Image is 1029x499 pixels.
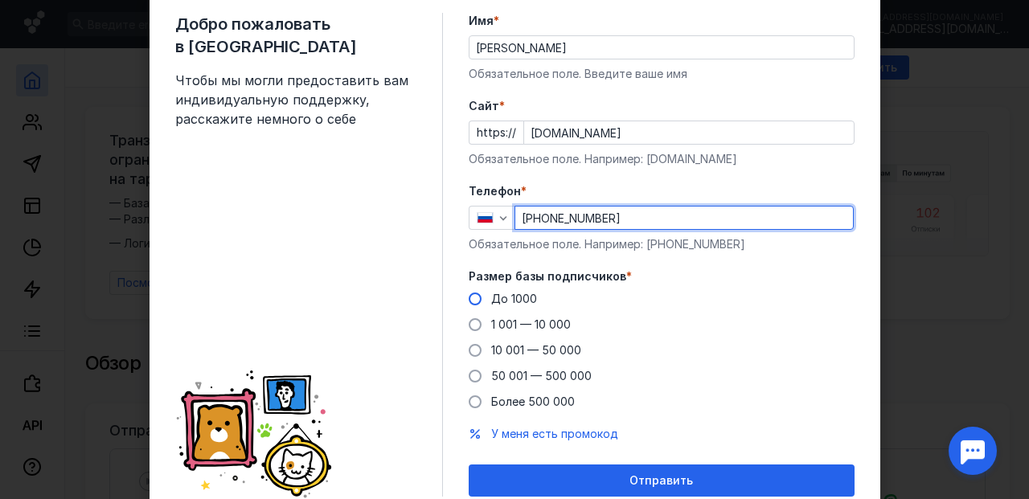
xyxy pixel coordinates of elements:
[469,236,855,252] div: Обязательное поле. Например: [PHONE_NUMBER]
[491,292,537,305] span: До 1000
[491,317,571,331] span: 1 001 — 10 000
[491,343,581,357] span: 10 001 — 50 000
[491,427,618,440] span: У меня есть промокод
[469,13,494,29] span: Имя
[491,426,618,442] button: У меня есть промокод
[469,98,499,114] span: Cайт
[469,183,521,199] span: Телефон
[175,13,416,58] span: Добро пожаловать в [GEOGRAPHIC_DATA]
[469,268,626,284] span: Размер базы подписчиков
[469,464,855,497] button: Отправить
[491,369,592,382] span: 50 001 — 500 000
[469,151,855,167] div: Обязательное поле. Например: [DOMAIN_NAME]
[629,474,693,488] span: Отправить
[469,66,855,82] div: Обязательное поле. Введите ваше имя
[491,395,575,408] span: Более 500 000
[175,71,416,129] span: Чтобы мы могли предоставить вам индивидуальную поддержку, расскажите немного о себе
